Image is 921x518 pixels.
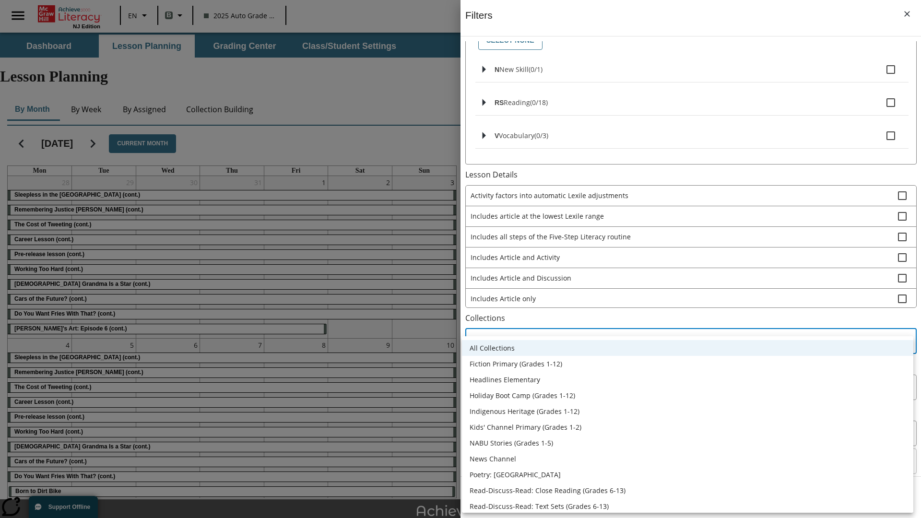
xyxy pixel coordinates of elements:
li: Indigenous Heritage (Grades 1-12) [462,403,913,419]
li: News Channel [462,451,913,467]
li: Kids' Channel Primary (Grades 1-2) [462,419,913,435]
li: Fiction Primary (Grades 1-12) [462,356,913,372]
li: Read-Discuss-Read: Close Reading (Grades 6-13) [462,483,913,498]
li: Poetry: [GEOGRAPHIC_DATA] [462,467,913,483]
li: Holiday Boot Camp (Grades 1-12) [462,388,913,403]
li: All Collections [462,340,913,356]
li: Read-Discuss-Read: Text Sets (Grades 6-13) [462,498,913,514]
li: Headlines Elementary [462,372,913,388]
li: NABU Stories (Grades 1-5) [462,435,913,451]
